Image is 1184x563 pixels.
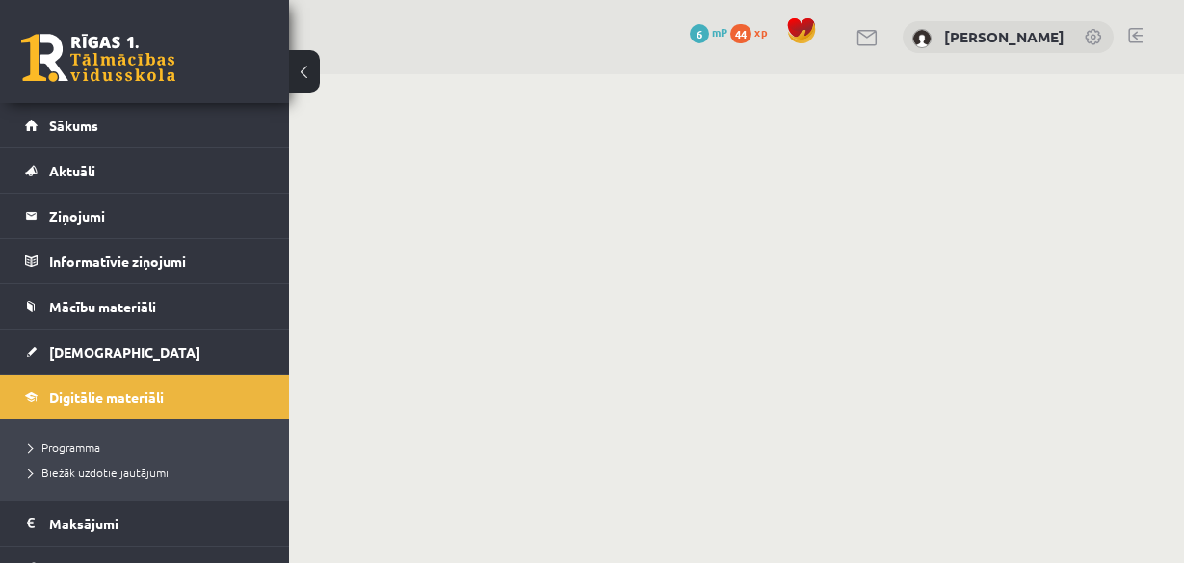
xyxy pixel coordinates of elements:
a: 6 mP [690,24,727,40]
a: Informatīvie ziņojumi [25,239,265,283]
a: Aktuāli [25,148,265,193]
span: Mācību materiāli [49,298,156,315]
span: xp [754,24,767,40]
span: Programma [29,440,100,455]
a: Digitālie materiāli [25,375,265,419]
legend: Informatīvie ziņojumi [49,239,265,283]
a: [DEMOGRAPHIC_DATA] [25,330,265,374]
a: Rīgas 1. Tālmācības vidusskola [21,34,175,82]
a: [PERSON_NAME] [944,27,1065,46]
a: Sākums [25,103,265,147]
a: Ziņojumi [25,194,265,238]
a: Maksājumi [25,501,265,546]
span: mP [712,24,727,40]
span: [DEMOGRAPHIC_DATA] [49,343,200,361]
span: Aktuāli [49,162,95,179]
a: 44 xp [730,24,776,40]
span: 44 [730,24,751,43]
img: Raivo Jurciks [912,29,932,48]
a: Biežāk uzdotie jautājumi [29,464,270,481]
a: Programma [29,439,270,456]
span: 6 [690,24,709,43]
legend: Maksājumi [49,501,265,546]
span: Digitālie materiāli [49,389,164,406]
span: Biežāk uzdotie jautājumi [29,465,169,480]
span: Sākums [49,117,98,134]
legend: Ziņojumi [49,194,265,238]
a: Mācību materiāli [25,284,265,329]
